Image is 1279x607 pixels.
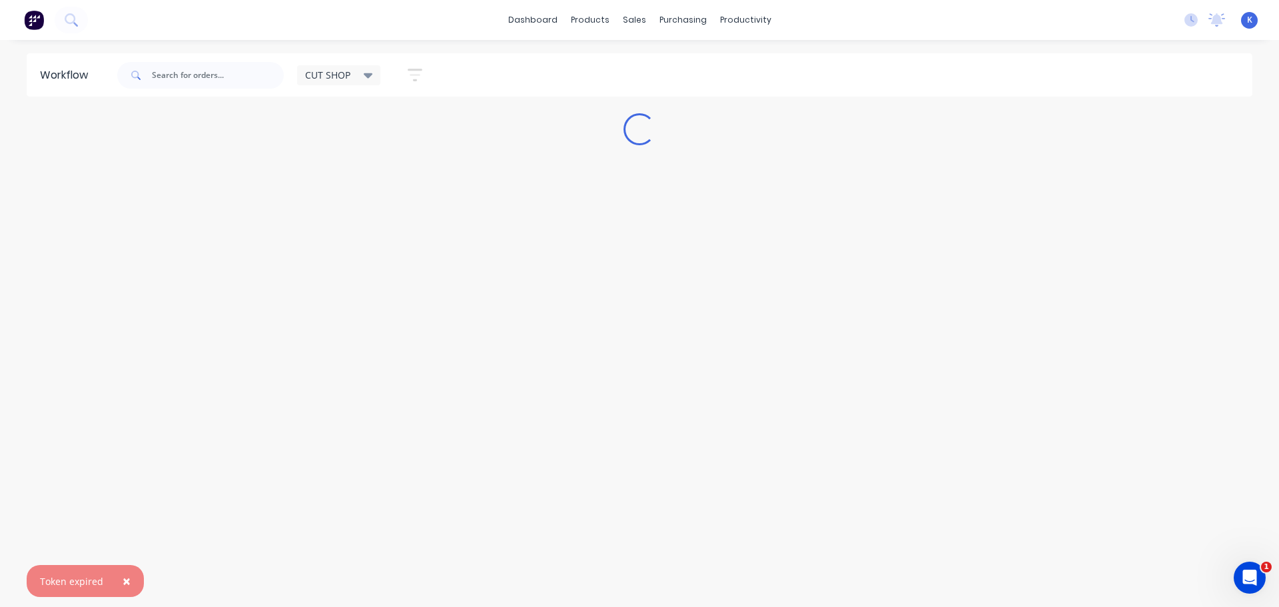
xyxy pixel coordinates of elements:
img: Factory [24,10,44,30]
div: purchasing [653,10,713,30]
div: Token expired [40,574,103,588]
a: dashboard [502,10,564,30]
div: productivity [713,10,778,30]
div: sales [616,10,653,30]
span: × [123,572,131,590]
div: Workflow [40,67,95,83]
iframe: Intercom live chat [1234,562,1266,594]
button: Close [109,565,144,597]
span: 1 [1261,562,1272,572]
span: K [1247,14,1252,26]
div: products [564,10,616,30]
input: Search for orders... [152,62,284,89]
span: CUT SHOP [305,68,350,82]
